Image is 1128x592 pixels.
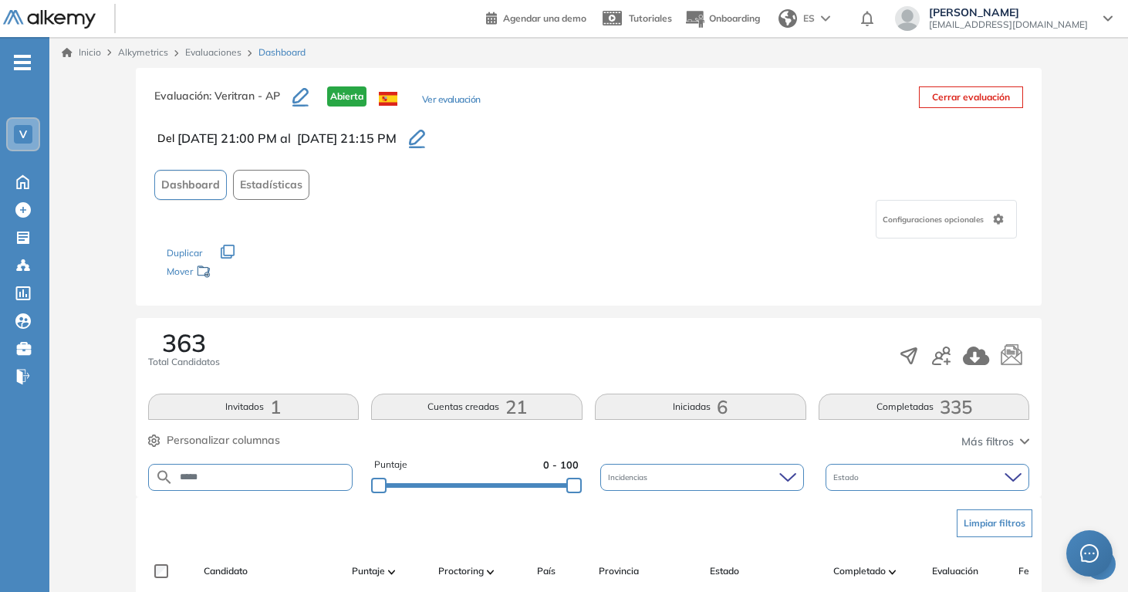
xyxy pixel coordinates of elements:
span: Onboarding [709,12,760,24]
img: arrow [821,15,830,22]
img: Logo [3,10,96,29]
span: [DATE] 21:15 PM [297,129,397,147]
span: Abierta [327,86,366,107]
span: message [1080,544,1099,563]
span: Dashboard [258,46,306,59]
img: [missing "en.ARROW_ALT" translation] [889,570,897,574]
span: Candidato [204,564,248,578]
span: V [19,128,27,140]
button: Invitados1 [148,394,360,420]
button: Iniciadas6 [595,394,806,420]
span: 363 [162,330,206,355]
i: - [14,61,31,64]
span: Dashboard [161,177,220,193]
span: 0 - 100 [543,458,579,472]
span: [PERSON_NAME] [929,6,1088,19]
button: Estadísticas [233,170,309,200]
span: : Veritran - AP [209,89,280,103]
div: Configuraciones opcionales [876,200,1017,238]
img: world [778,9,797,28]
span: al [280,129,291,147]
button: Limpiar filtros [957,509,1032,537]
span: Alkymetrics [118,46,168,58]
span: Evaluación [932,564,978,578]
span: Personalizar columnas [167,432,280,448]
h3: Evaluación [154,86,292,119]
span: Más filtros [961,434,1014,450]
span: Total Candidatos [148,355,220,369]
span: País [537,564,556,578]
span: Estado [710,564,739,578]
span: Agendar una demo [503,12,586,24]
button: Cuentas creadas21 [371,394,583,420]
span: Fecha límite [1018,564,1071,578]
img: SEARCH_ALT [155,468,174,487]
button: Onboarding [684,2,760,36]
span: ES [803,12,815,25]
span: Completado [833,564,886,578]
span: Incidencias [608,472,650,483]
button: Cerrar evaluación [919,86,1023,108]
div: Mover [167,259,321,287]
button: Personalizar columnas [148,432,280,448]
span: Tutoriales [629,12,672,24]
div: Incidencias [600,464,804,491]
img: ESP [379,92,397,106]
button: Ver evaluación [422,93,481,109]
span: Configuraciones opcionales [883,214,987,225]
span: Provincia [599,564,639,578]
div: Estado [826,464,1029,491]
img: [missing "en.ARROW_ALT" translation] [388,570,396,574]
span: Del [157,130,174,147]
button: Completadas335 [819,394,1030,420]
span: [DATE] 21:00 PM [177,129,277,147]
span: Proctoring [438,564,484,578]
span: Duplicar [167,247,202,259]
a: Inicio [62,46,101,59]
span: Puntaje [352,564,385,578]
button: Dashboard [154,170,227,200]
button: Más filtros [961,434,1029,450]
span: Estadísticas [240,177,302,193]
a: Evaluaciones [185,46,241,58]
img: [missing "en.ARROW_ALT" translation] [487,570,495,574]
span: Estado [833,472,862,483]
span: [EMAIL_ADDRESS][DOMAIN_NAME] [929,19,1088,31]
a: Agendar una demo [486,8,586,26]
span: Puntaje [374,458,407,472]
